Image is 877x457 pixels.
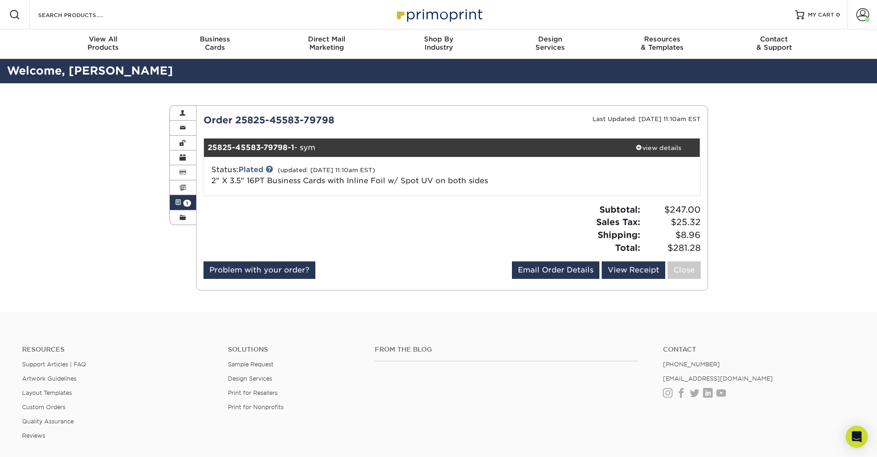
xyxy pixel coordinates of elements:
[22,361,86,368] a: Support Articles | FAQ
[271,35,383,43] span: Direct Mail
[383,29,494,59] a: Shop ByIndustry
[211,176,488,185] a: 2" X 3.5" 16PT Business Cards with Inline Foil w/ Spot UV on both sides
[159,35,271,43] span: Business
[159,29,271,59] a: BusinessCards
[47,35,159,43] span: View All
[197,113,452,127] div: Order 25825-45583-79798
[617,139,700,157] a: view details
[228,361,273,368] a: Sample Request
[592,116,701,122] small: Last Updated: [DATE] 11:10am EST
[643,229,701,242] span: $8.96
[47,29,159,59] a: View AllProducts
[494,35,606,52] div: Services
[393,5,485,24] img: Primoprint
[204,139,617,157] div: - sym
[203,261,315,279] a: Problem with your order?
[228,375,272,382] a: Design Services
[204,164,534,186] div: Status:
[159,35,271,52] div: Cards
[383,35,494,52] div: Industry
[663,361,720,368] a: [PHONE_NUMBER]
[663,375,773,382] a: [EMAIL_ADDRESS][DOMAIN_NAME]
[494,35,606,43] span: Design
[494,29,606,59] a: DesignServices
[47,35,159,52] div: Products
[615,243,640,253] strong: Total:
[183,200,191,207] span: 1
[22,375,76,382] a: Artwork Guidelines
[606,29,718,59] a: Resources& Templates
[643,203,701,216] span: $247.00
[228,346,361,353] h4: Solutions
[599,204,640,214] strong: Subtotal:
[846,426,868,448] div: Open Intercom Messenger
[718,35,830,43] span: Contact
[22,404,65,411] a: Custom Orders
[208,143,294,152] strong: 25825-45583-79798-1
[718,29,830,59] a: Contact& Support
[22,346,214,353] h4: Resources
[596,217,640,227] strong: Sales Tax:
[228,404,284,411] a: Print for Nonprofits
[643,216,701,229] span: $25.32
[617,143,700,152] div: view details
[22,418,74,425] a: Quality Assurance
[668,261,701,279] a: Close
[606,35,718,52] div: & Templates
[271,29,383,59] a: Direct MailMarketing
[238,165,263,174] a: Plated
[836,12,840,18] span: 0
[808,11,834,19] span: MY CART
[598,230,640,240] strong: Shipping:
[375,346,638,353] h4: From the Blog
[383,35,494,43] span: Shop By
[512,261,599,279] a: Email Order Details
[602,261,665,279] a: View Receipt
[278,167,375,174] small: (updated: [DATE] 11:10am EST)
[22,389,72,396] a: Layout Templates
[606,35,718,43] span: Resources
[170,195,197,210] a: 1
[663,346,855,353] a: Contact
[37,9,127,20] input: SEARCH PRODUCTS.....
[228,389,278,396] a: Print for Resellers
[718,35,830,52] div: & Support
[271,35,383,52] div: Marketing
[643,242,701,255] span: $281.28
